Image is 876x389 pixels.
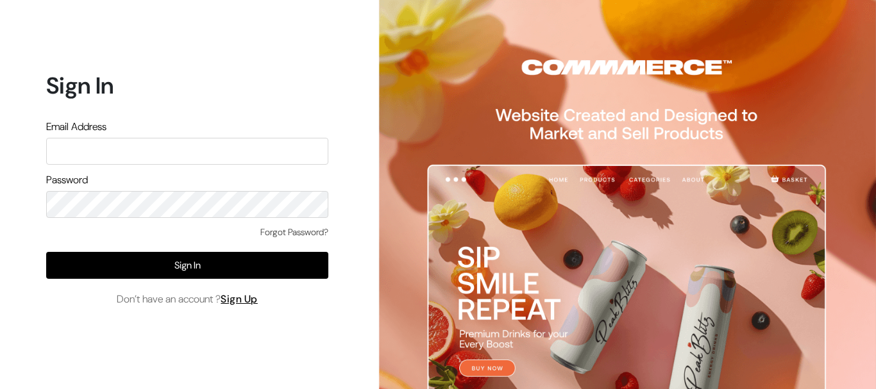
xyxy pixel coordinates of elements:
[46,252,328,279] button: Sign In
[117,292,258,307] span: Don’t have an account ?
[221,292,258,306] a: Sign Up
[260,226,328,239] a: Forgot Password?
[46,72,328,99] h1: Sign In
[46,119,106,135] label: Email Address
[46,172,88,188] label: Password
